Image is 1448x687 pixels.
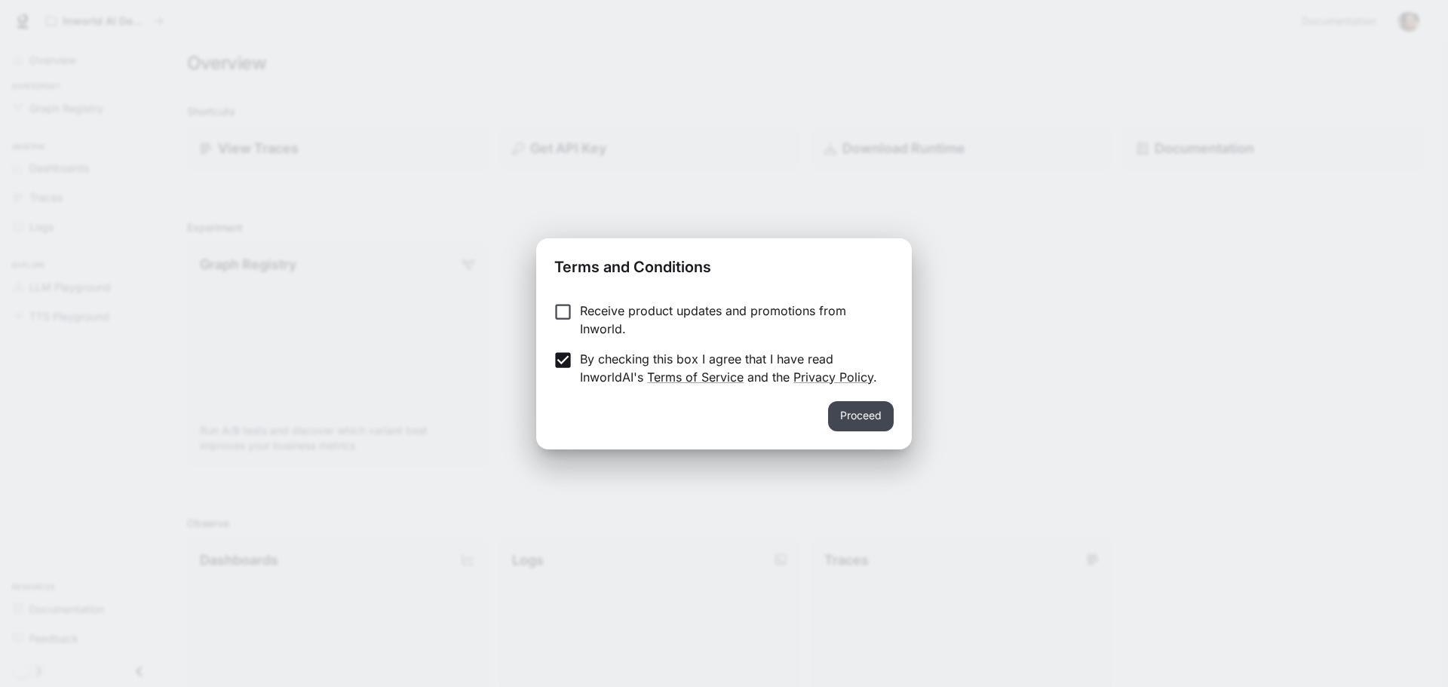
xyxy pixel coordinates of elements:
p: Receive product updates and promotions from Inworld. [580,302,882,338]
a: Terms of Service [647,370,744,385]
p: By checking this box I agree that I have read InworldAI's and the . [580,350,882,386]
button: Proceed [828,401,894,431]
h2: Terms and Conditions [536,238,912,290]
a: Privacy Policy [793,370,873,385]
